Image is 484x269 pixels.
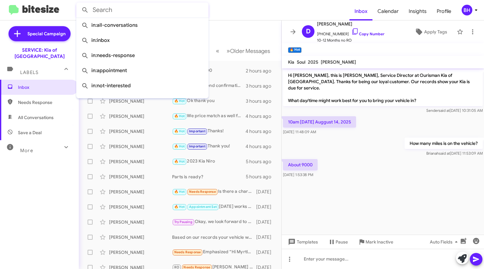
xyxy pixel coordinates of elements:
button: Pause [323,236,353,248]
span: Needs Response [189,190,216,194]
div: Okay, we look forward to speaking with you. [172,218,256,226]
a: Special Campaign [9,26,71,41]
div: [DATE] [256,249,276,255]
span: Older Messages [230,48,270,54]
div: 5 hours ago [246,158,276,165]
span: Kia [288,59,294,65]
div: [PERSON_NAME] [109,249,172,255]
div: [DATE] [256,219,276,225]
span: Mark Inactive [366,236,393,248]
span: D [306,26,311,37]
div: We price match as well for vehicle services. You do have a open recall as well. The window trim w... [172,112,245,120]
div: [DATE] [256,189,276,195]
span: Auto Fields [430,236,460,248]
span: 🔥 Hot [174,159,185,163]
div: Emphasized “Hi Myrtle this is [PERSON_NAME] at Ourisman Kia of [GEOGRAPHIC_DATA]. I just wanted t... [172,249,256,256]
div: 5 hours ago [246,174,276,180]
button: Templates [282,236,323,248]
nav: Page navigation example [212,44,274,57]
span: Labels [20,70,38,75]
span: in:sold-verified [81,93,204,108]
p: How many miles is on the vehicle? [405,138,483,149]
span: Inbox [349,2,372,20]
div: [PERSON_NAME] [109,113,172,119]
button: Auto Fields [425,236,465,248]
div: Parts is ready? [172,174,246,180]
p: About 9000 [283,159,318,170]
span: in:inbox [81,33,204,48]
span: [PHONE_NUMBER] [317,28,384,37]
button: Mark Inactive [353,236,398,248]
div: [PERSON_NAME] [109,143,172,150]
span: More [20,148,33,153]
div: [PERSON_NAME] [109,98,172,104]
div: can you send confirmation to my email when you get a chance: [EMAIL_ADDRESS][DOMAIN_NAME] [172,82,246,89]
span: 🔥 Hot [174,114,185,118]
span: Save a Deal [18,129,42,136]
span: 🔥 Hot [174,129,185,133]
div: [PERSON_NAME] [109,219,172,225]
span: [PERSON_NAME] [317,20,384,28]
span: Apply Tags [424,26,447,37]
span: Important [189,129,205,133]
button: Previous [212,44,223,57]
span: Special Campaign [27,31,66,37]
input: Search [76,3,209,18]
span: in:appointment [81,63,204,78]
div: [DATE] works great! Ill put you on the schedule right now. [172,203,256,210]
a: Copy Number [351,31,384,36]
div: [DATE] [256,234,276,240]
a: Insights [404,2,432,20]
button: BH [456,5,477,15]
span: Inbox [18,84,72,90]
p: Hi [PERSON_NAME], this is [PERSON_NAME], Service Director at Ourisman Kia of [GEOGRAPHIC_DATA]. T... [283,70,483,106]
button: Apply Tags [407,26,454,37]
span: Needs Response [174,250,201,254]
span: Appointment Set [189,205,217,209]
span: 🔥 Hot [174,144,185,148]
span: in:needs-response [81,48,204,63]
div: [PERSON_NAME] [109,234,172,240]
span: 🔥 Hot [174,205,185,209]
div: About 9000 [172,67,246,74]
p: 10am [DATE] Auggust 14, 2025 [283,116,356,128]
a: Calendar [372,2,404,20]
span: 2025 [308,59,318,65]
div: [PERSON_NAME] [109,204,172,210]
div: [PERSON_NAME] [109,189,172,195]
div: 4 hours ago [245,113,276,119]
span: Try Pausing [174,220,193,224]
span: [DATE] 1:53:38 PM [283,172,313,177]
div: [PERSON_NAME] [109,158,172,165]
div: 4 hours ago [245,143,276,150]
div: BH [462,5,472,15]
span: 🔥 Hot [174,190,185,194]
span: said at [439,151,450,156]
div: Thanks! [172,128,245,135]
div: Based on our records your vehicle was lasted serviced at 14,503. Your vehicle may be due for a oi... [172,234,256,240]
span: Pause [336,236,348,248]
div: 2 hours ago [246,68,276,74]
span: Brianah [DATE] 11:53:09 AM [426,151,483,156]
span: All Conversations [18,114,54,121]
span: Needs Response [18,99,72,106]
a: Profile [432,2,456,20]
div: [PERSON_NAME] [109,128,172,134]
span: 🔥 Hot [174,99,185,103]
span: » [227,47,230,55]
span: Templates [287,236,318,248]
div: 2023 Kia Niro [172,158,246,165]
span: « [216,47,219,55]
div: Is there a charge for this? [172,188,256,195]
div: 3 hours ago [246,83,276,89]
span: [DATE] 11:48:09 AM [283,129,316,134]
span: in:all-conversations [81,18,204,33]
div: 4 hours ago [245,128,276,134]
div: Ok thank you [172,97,246,105]
div: [PERSON_NAME] [109,174,172,180]
span: Soul [297,59,305,65]
button: Next [223,44,274,57]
